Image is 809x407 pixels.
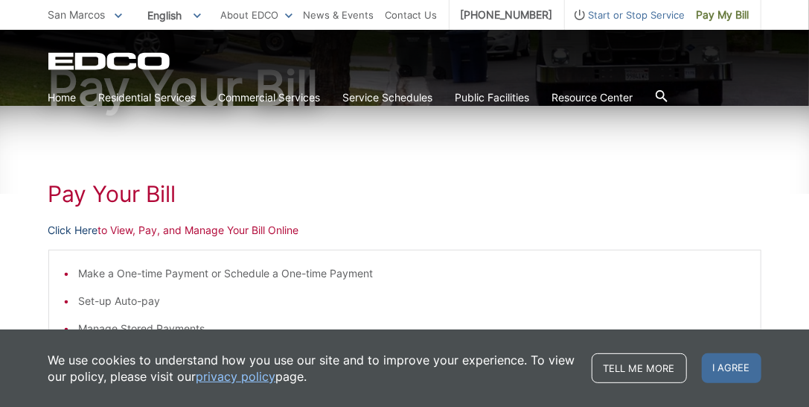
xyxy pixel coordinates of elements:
[48,222,98,239] a: Click Here
[552,89,633,106] a: Resource Center
[702,353,761,383] span: I agree
[48,222,761,239] p: to View, Pay, and Manage Your Bill Online
[219,89,321,106] a: Commercial Services
[592,353,687,383] a: Tell me more
[343,89,433,106] a: Service Schedules
[697,7,749,23] span: Pay My Bill
[137,3,212,28] span: English
[196,368,276,385] a: privacy policy
[455,89,530,106] a: Public Facilities
[304,7,374,23] a: News & Events
[221,7,292,23] a: About EDCO
[79,321,746,337] li: Manage Stored Payments
[79,293,746,309] li: Set-up Auto-pay
[386,7,438,23] a: Contact Us
[48,64,761,112] h1: Pay Your Bill
[48,52,172,70] a: EDCD logo. Return to the homepage.
[48,8,106,21] span: San Marcos
[48,180,761,207] h1: Pay Your Bill
[48,352,577,385] p: We use cookies to understand how you use our site and to improve your experience. To view our pol...
[99,89,196,106] a: Residential Services
[79,265,746,282] li: Make a One-time Payment or Schedule a One-time Payment
[48,89,77,106] a: Home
